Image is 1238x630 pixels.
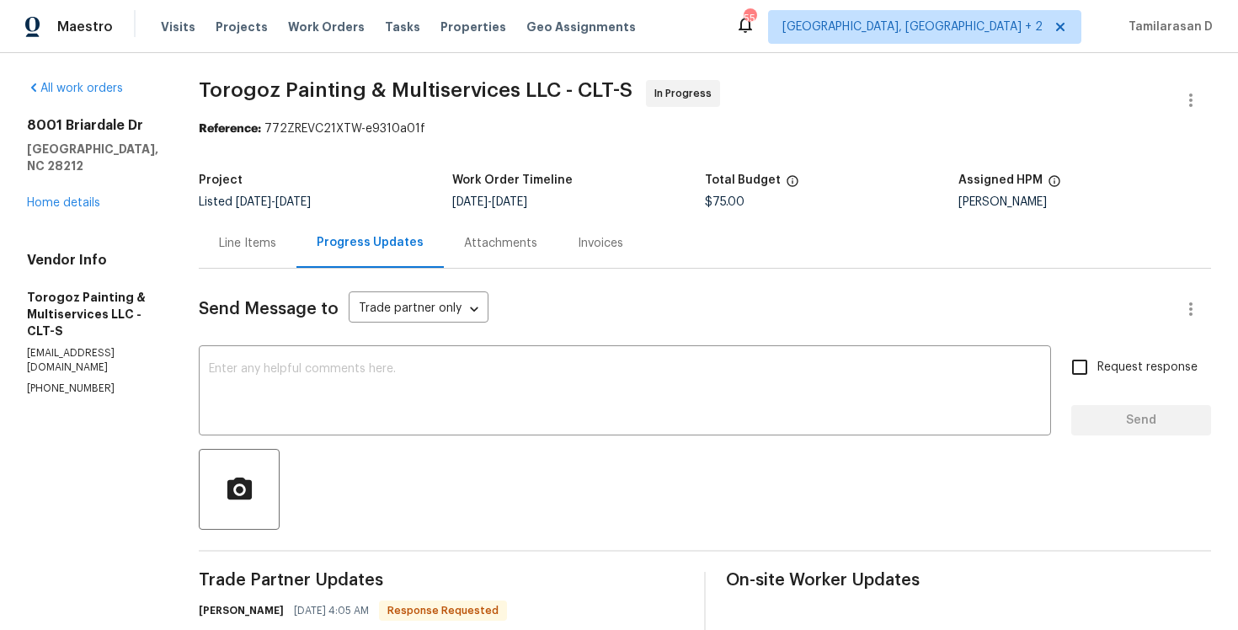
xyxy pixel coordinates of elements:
[199,80,632,100] span: Torogoz Painting & Multiservices LLC - CLT-S
[161,19,195,35] span: Visits
[786,174,799,196] span: The total cost of line items that have been proposed by Opendoor. This sum includes line items th...
[236,196,311,208] span: -
[199,572,684,589] span: Trade Partner Updates
[199,602,284,619] h6: [PERSON_NAME]
[288,19,365,35] span: Work Orders
[216,19,268,35] span: Projects
[27,382,158,396] p: [PHONE_NUMBER]
[440,19,506,35] span: Properties
[705,174,781,186] h5: Total Budget
[958,174,1043,186] h5: Assigned HPM
[57,19,113,35] span: Maestro
[275,196,311,208] span: [DATE]
[1122,19,1213,35] span: Tamilarasan D
[317,234,424,251] div: Progress Updates
[452,196,527,208] span: -
[219,235,276,252] div: Line Items
[27,83,123,94] a: All work orders
[452,174,573,186] h5: Work Order Timeline
[452,196,488,208] span: [DATE]
[199,301,339,318] span: Send Message to
[294,602,369,619] span: [DATE] 4:05 AM
[1097,359,1198,376] span: Request response
[27,197,100,209] a: Home details
[27,252,158,269] h4: Vendor Info
[349,296,488,323] div: Trade partner only
[27,117,158,134] h2: 8001 Briardale Dr
[464,235,537,252] div: Attachments
[705,196,744,208] span: $75.00
[381,602,505,619] span: Response Requested
[27,289,158,339] h5: Torogoz Painting & Multiservices LLC - CLT-S
[199,120,1211,137] div: 772ZREVC21XTW-e9310a01f
[1048,174,1061,196] span: The hpm assigned to this work order.
[782,19,1043,35] span: [GEOGRAPHIC_DATA], [GEOGRAPHIC_DATA] + 2
[236,196,271,208] span: [DATE]
[958,196,1212,208] div: [PERSON_NAME]
[726,572,1211,589] span: On-site Worker Updates
[199,174,243,186] h5: Project
[744,10,755,27] div: 55
[578,235,623,252] div: Invoices
[27,346,158,375] p: [EMAIL_ADDRESS][DOMAIN_NAME]
[199,196,311,208] span: Listed
[385,21,420,33] span: Tasks
[654,85,718,102] span: In Progress
[526,19,636,35] span: Geo Assignments
[199,123,261,135] b: Reference:
[27,141,158,174] h5: [GEOGRAPHIC_DATA], NC 28212
[492,196,527,208] span: [DATE]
